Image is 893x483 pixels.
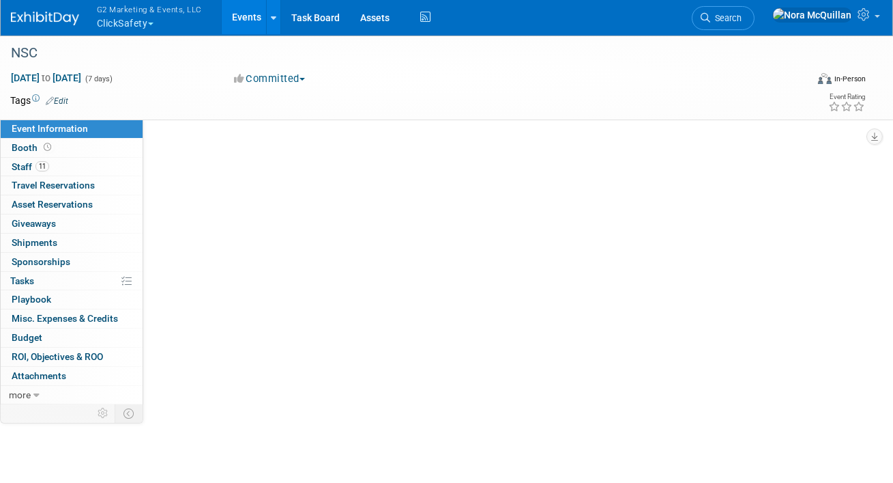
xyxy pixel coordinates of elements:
img: ExhibitDay [11,12,79,25]
a: Sponsorships [1,253,143,271]
a: Misc. Expenses & Credits [1,309,143,328]
span: Misc. Expenses & Credits [12,313,118,324]
td: Tags [10,94,68,107]
span: Shipments [12,237,57,248]
a: Staff11 [1,158,143,176]
span: ROI, Objectives & ROO [12,351,103,362]
span: [DATE] [DATE] [10,72,82,84]
a: Search [692,6,755,30]
span: Sponsorships [12,256,70,267]
a: more [1,386,143,404]
img: Nora McQuillan [772,8,852,23]
a: Event Information [1,120,143,138]
td: Toggle Event Tabs [115,404,143,422]
span: 11 [35,161,49,171]
span: Booth not reserved yet [41,142,54,152]
span: Budget [12,332,42,343]
div: NSC [6,41,793,66]
span: Staff [12,161,49,172]
a: Booth [1,139,143,157]
a: Playbook [1,290,143,309]
a: Edit [46,96,68,106]
span: Tasks [10,275,34,286]
span: Search [710,13,742,23]
div: In-Person [834,74,866,84]
span: to [40,72,53,83]
span: Travel Reservations [12,180,95,191]
div: Event Rating [828,94,865,100]
span: Playbook [12,294,51,305]
a: Tasks [1,272,143,290]
span: Booth [12,142,54,153]
span: G2 Marketing & Events, LLC [97,2,202,16]
span: Attachments [12,370,66,381]
span: (7 days) [84,74,113,83]
a: Attachments [1,367,143,385]
a: Travel Reservations [1,176,143,195]
button: Committed [229,72,310,86]
span: more [9,389,31,400]
td: Personalize Event Tab Strip [91,404,115,422]
span: Asset Reservations [12,199,93,210]
img: Format-Inperson.png [818,73,832,84]
a: Giveaways [1,215,143,233]
a: Shipments [1,234,143,252]
div: Event Format [740,71,866,92]
span: Event Information [12,123,88,134]
span: Giveaways [12,218,56,229]
a: Budget [1,329,143,347]
a: ROI, Objectives & ROO [1,348,143,366]
a: Asset Reservations [1,195,143,214]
